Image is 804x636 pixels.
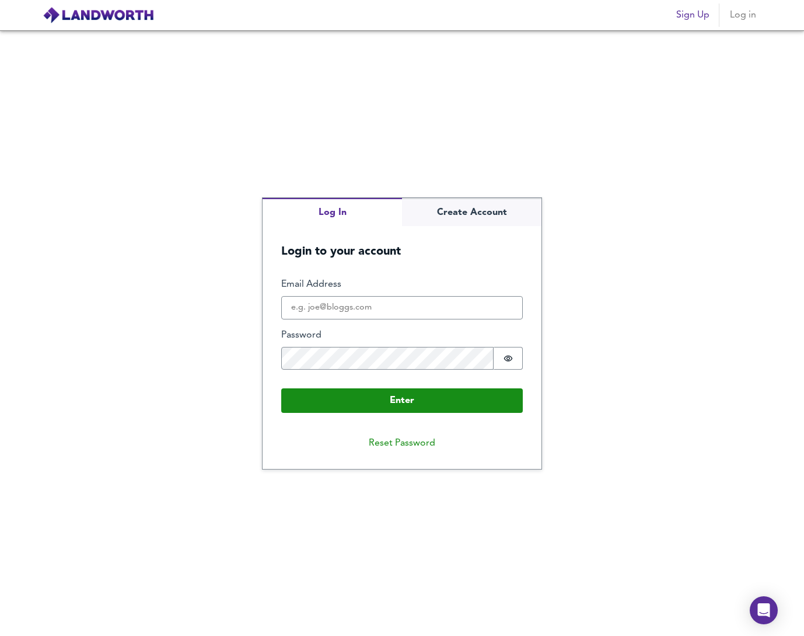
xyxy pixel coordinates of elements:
[750,596,778,624] div: Open Intercom Messenger
[672,4,714,27] button: Sign Up
[263,226,541,259] h5: Login to your account
[43,6,154,24] img: logo
[729,7,757,23] span: Log in
[402,198,541,227] button: Create Account
[724,4,761,27] button: Log in
[263,198,402,227] button: Log In
[281,388,523,413] button: Enter
[281,296,523,319] input: e.g. joe@bloggs.com
[676,7,709,23] span: Sign Up
[359,432,445,455] button: Reset Password
[281,329,523,342] label: Password
[494,347,523,370] button: Show password
[281,278,523,291] label: Email Address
